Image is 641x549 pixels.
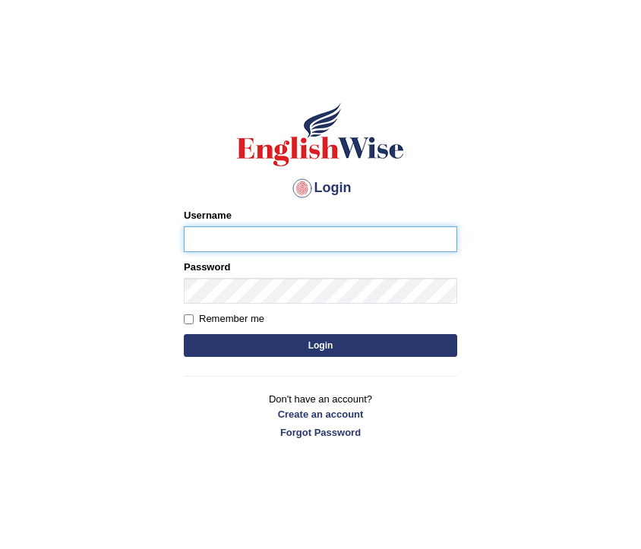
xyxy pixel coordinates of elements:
p: Don't have an account? [184,392,457,439]
label: Username [184,208,232,222]
label: Password [184,260,230,274]
button: Login [184,334,457,357]
a: Forgot Password [184,425,457,440]
img: Logo of English Wise sign in for intelligent practice with AI [234,100,407,169]
label: Remember me [184,311,264,327]
a: Create an account [184,407,457,421]
h4: Login [184,176,457,200]
input: Remember me [184,314,194,324]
